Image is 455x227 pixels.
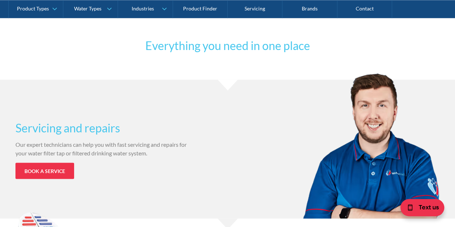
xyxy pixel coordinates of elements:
div: Industries [131,6,154,12]
p: Our expert technicians can help you with fast servicing and repairs for your water filter tap or ... [15,140,189,157]
img: plumbers [302,72,440,218]
iframe: podium webchat widget bubble [383,191,455,227]
h2: Everything you need in one place [123,37,332,54]
div: Water Types [74,6,101,12]
div: Product Types [17,6,49,12]
h3: Servicing and repairs [15,119,189,136]
a: Book a service [15,163,74,179]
